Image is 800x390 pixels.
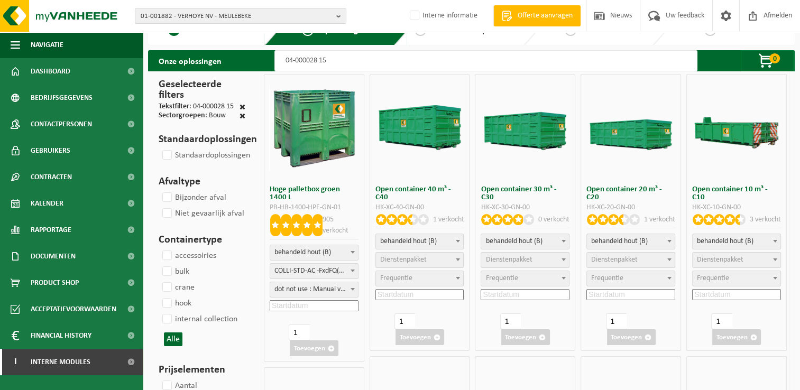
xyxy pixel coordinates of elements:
[375,289,464,300] input: Startdatum
[159,174,245,190] h3: Afvaltype
[159,103,189,110] span: Tekstfilter
[586,234,675,249] span: behandeld hout (B)
[375,185,464,201] h3: Open container 40 m³ - C40
[31,111,92,137] span: Contactpersonen
[380,256,427,264] span: Dienstenpakket
[159,77,245,103] h3: Geselecteerde filters
[741,50,794,71] button: 0
[493,5,581,26] a: Offerte aanvragen
[485,274,518,282] span: Frequentie
[485,256,532,264] span: Dienstenpakket
[692,289,781,300] input: Startdatum
[31,137,70,164] span: Gebruikers
[31,190,63,217] span: Kalender
[480,105,570,150] img: HK-XC-30-GN-00
[31,243,76,270] span: Documenten
[375,204,464,211] div: HK-XC-40-GN-00
[270,185,358,201] h3: Hoge palletbox groen 1400 L
[376,234,464,249] span: behandeld hout (B)
[270,300,358,311] input: Startdatum
[587,234,675,249] span: behandeld hout (B)
[481,204,569,211] div: HK-XC-30-GN-00
[394,313,415,329] input: 1
[270,204,358,211] div: PB-HB-1400-HPE-GN-01
[274,50,697,71] input: Zoeken
[538,214,569,225] p: 0 verkocht
[270,282,358,297] span: dot not use : Manual voor MyVanheede
[408,8,477,24] label: Interne informatie
[160,147,250,163] label: Standaardoplossingen
[711,313,732,329] input: 1
[396,329,444,345] button: Toevoegen
[31,349,90,375] span: Interne modules
[697,256,743,264] span: Dienstenpakket
[481,289,569,300] input: Startdatum
[323,214,358,236] p: 905 verkocht
[591,274,623,282] span: Frequentie
[712,329,761,345] button: Toevoegen
[692,204,781,211] div: HK-XC-10-GN-00
[586,204,675,211] div: HK-XC-20-GN-00
[380,274,412,282] span: Frequentie
[607,329,656,345] button: Toevoegen
[160,280,195,295] label: crane
[481,234,569,249] span: behandeld hout (B)
[270,245,358,260] span: behandeld hout (B)
[433,214,464,225] p: 1 verkocht
[270,245,358,261] span: behandeld hout (B)
[159,112,226,121] div: : Bouw
[501,329,550,345] button: Toevoegen
[481,234,569,249] span: behandeld hout (B)
[159,232,245,248] h3: Containertype
[769,53,780,63] span: 0
[692,185,781,201] h3: Open container 10 m³ - C10
[586,185,675,201] h3: Open container 20 m³ - C20
[481,185,569,201] h3: Open container 30 m³ - C30
[31,164,72,190] span: Contracten
[160,295,191,311] label: hook
[692,234,781,249] span: behandeld hout (B)
[160,206,244,221] label: Niet gevaarlijk afval
[270,282,358,298] span: dot not use : Manual voor MyVanheede
[750,214,781,225] p: 3 verkocht
[141,8,332,24] span: 01-001882 - VERHOYE NV - MEULEBEKE
[692,105,781,150] img: HK-XC-10-GN-00
[31,58,70,85] span: Dashboard
[159,362,245,378] h3: Prijselementen
[289,324,309,340] input: 1
[269,82,359,172] img: PB-HB-1400-HPE-GN-01
[160,190,226,206] label: Bijzonder afval
[586,289,675,300] input: Startdatum
[31,217,71,243] span: Rapportage
[31,270,79,296] span: Product Shop
[586,105,676,150] img: HK-XC-20-GN-00
[31,296,116,322] span: Acceptatievoorwaarden
[515,11,575,21] span: Offerte aanvragen
[31,322,91,349] span: Financial History
[606,313,627,329] input: 1
[159,132,245,147] h3: Standaardoplossingen
[159,103,234,112] div: : 04-000028 15
[500,313,521,329] input: 1
[697,274,729,282] span: Frequentie
[693,234,780,249] span: behandeld hout (B)
[591,256,638,264] span: Dienstenpakket
[375,105,465,150] img: HK-XC-40-GN-00
[31,32,63,58] span: Navigatie
[375,234,464,249] span: behandeld hout (B)
[164,332,182,346] button: Alle
[290,340,338,356] button: Toevoegen
[160,248,216,264] label: accessoiries
[270,263,358,279] span: COLLI-STD-AC -FxdFQ(collect+trtmt)/SCOT -Exch withoutCallout (SP-M-000032)
[148,50,232,71] h2: Onze oplossingen
[31,85,93,111] span: Bedrijfsgegevens
[135,8,346,24] button: 01-001882 - VERHOYE NV - MEULEBEKE
[270,264,358,278] span: COLLI-STD-AC -FxdFQ(collect+trtmt)/SCOT -Exch withoutCallout (SP-M-000032)
[159,112,205,119] span: Sectorgroepen
[644,214,675,225] p: 1 verkocht
[160,311,237,327] label: internal collection
[160,264,189,280] label: bulk
[11,349,20,375] span: I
